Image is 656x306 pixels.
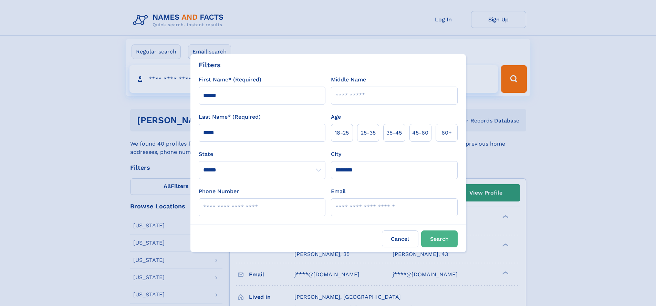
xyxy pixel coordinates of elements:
[335,129,349,137] span: 18‑25
[421,230,458,247] button: Search
[386,129,402,137] span: 35‑45
[199,60,221,70] div: Filters
[199,76,261,84] label: First Name* (Required)
[199,150,325,158] label: State
[331,187,346,196] label: Email
[382,230,418,247] label: Cancel
[331,113,341,121] label: Age
[331,150,341,158] label: City
[441,129,452,137] span: 60+
[361,129,376,137] span: 25‑35
[331,76,366,84] label: Middle Name
[199,113,261,121] label: Last Name* (Required)
[199,187,239,196] label: Phone Number
[412,129,428,137] span: 45‑60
